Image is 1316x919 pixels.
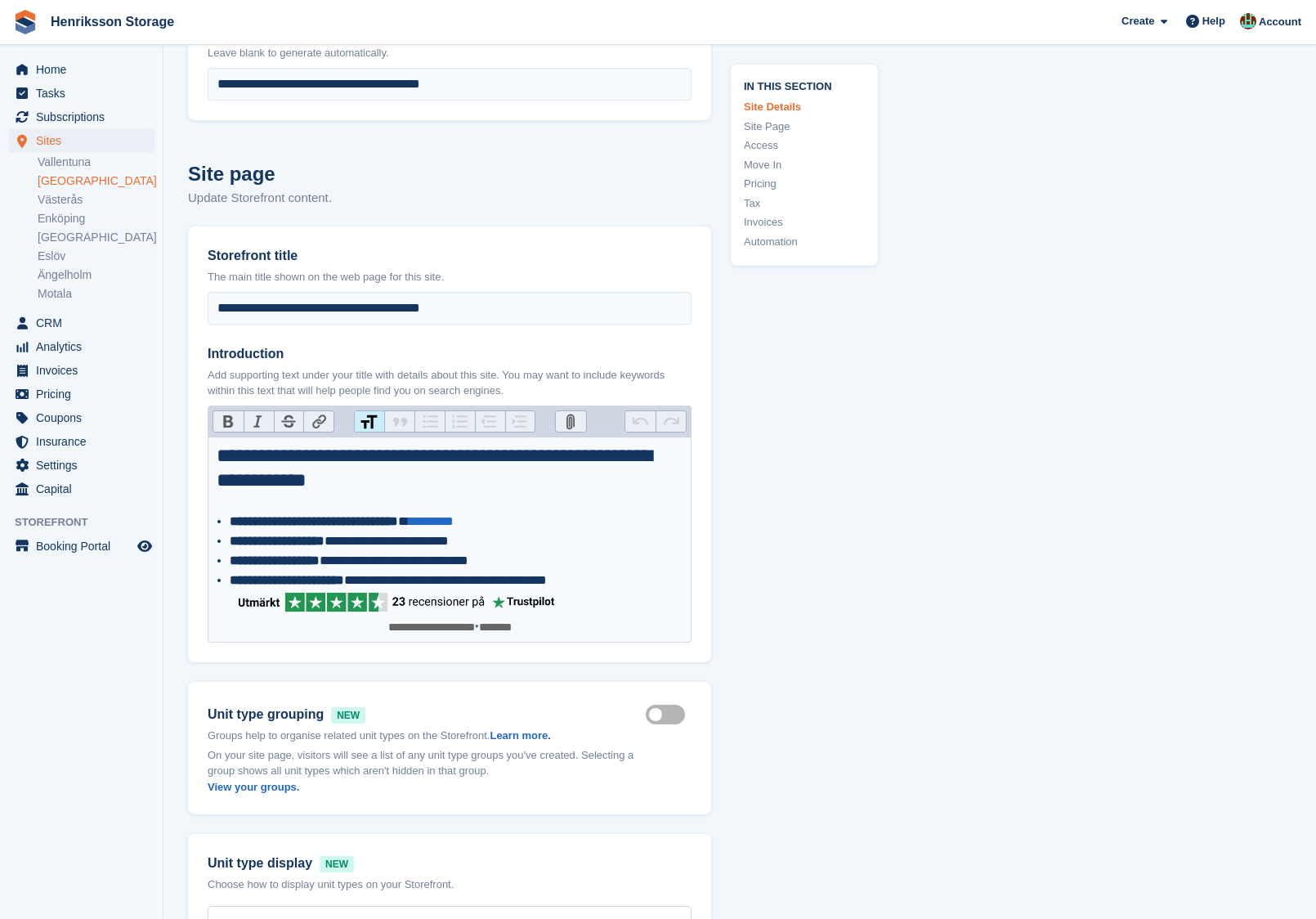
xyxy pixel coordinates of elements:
p: Choose how to display unit types on your Storefront. [208,876,692,893]
a: Motala [38,286,154,302]
p: On your site page, visitors will see a list of any unit type groups you've created. Selecting a g... [208,747,646,796]
p: Add supporting text under your title with details about this site. You may want to include keywor... [208,367,692,399]
button: Link [303,411,333,433]
p: Update Storefront content. [188,189,711,208]
a: menu [8,335,154,358]
button: Italic [244,411,274,433]
a: Enköping [38,211,154,226]
span: Booking Portal [36,535,134,558]
a: Eslöv [38,249,154,264]
button: Attach Files [556,411,586,433]
img: Frame%20527%20(1).png [217,590,683,614]
p: Leave blank to generate automatically. [208,45,692,61]
a: Tax [744,195,865,211]
img: stora-icon-8386f47178a22dfd0bd8f6a31ec36ba5ce8667c1dd55bd0f319d3a0aa187defe.svg [13,10,38,34]
label: Show groups on storefront [646,713,692,715]
button: Increase Level [505,411,535,433]
a: Vallentuna [38,155,154,170]
button: Numbers [445,411,475,433]
span: Sites [36,129,134,152]
a: menu [8,105,154,128]
a: menu [8,58,154,81]
p: Groups help to organise related unit types on the Storefront. [208,728,646,744]
span: Account [1259,14,1301,30]
a: menu [8,312,154,334]
a: menu [8,454,154,477]
a: Automation [744,233,865,249]
a: menu [8,383,154,406]
a: Preview store [135,536,154,556]
button: Undo [625,411,656,433]
a: Access [744,137,865,154]
span: Storefront [15,514,163,531]
a: menu [8,129,154,152]
a: menu [8,535,154,558]
span: NEW [331,707,365,724]
span: Pricing [36,383,134,406]
span: CRM [36,312,134,334]
a: Västerås [38,192,154,208]
span: Capital [36,477,134,500]
a: Site Page [744,118,865,134]
a: menu [8,82,154,105]
a: Pricing [744,176,865,192]
a: menu [8,359,154,382]
a: [GEOGRAPHIC_DATA] [38,230,154,245]
button: Redo [656,411,686,433]
span: Home [36,58,134,81]
a: menu [8,477,154,500]
span: Tasks [36,82,134,105]
label: Introduction [208,344,692,364]
button: Bold [213,411,244,433]
button: Bullets [414,411,445,433]
span: Help [1202,13,1225,29]
a: menu [8,430,154,453]
a: Invoices [744,214,865,231]
button: Decrease Level [475,411,505,433]
a: Move In [744,156,865,173]
a: Learn more. [490,729,550,742]
p: The main title shown on the web page for this site. [208,269,692,285]
trix-editor: Introduction [208,437,692,643]
a: menu [8,406,154,429]
a: [GEOGRAPHIC_DATA] [38,173,154,189]
span: Analytics [36,335,134,358]
button: Quote [384,411,414,433]
a: View your groups. [208,781,299,793]
button: Strikethrough [274,411,304,433]
a: Ängelholm [38,267,154,283]
label: Unit type grouping [208,705,646,724]
span: In this section [744,77,865,92]
img: Isak Martinelle [1240,13,1256,29]
a: Henriksson Storage [44,8,181,35]
span: Invoices [36,359,134,382]
a: Site Details [744,99,865,115]
span: Coupons [36,406,134,429]
span: Subscriptions [36,105,134,128]
span: NEW [320,856,354,872]
button: Heading [355,411,385,433]
span: Settings [36,454,134,477]
h2: Site page [188,159,711,189]
span: Create [1121,13,1154,29]
span: Insurance [36,430,134,453]
label: Storefront title [208,246,692,266]
div: Unit type display [208,854,692,873]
